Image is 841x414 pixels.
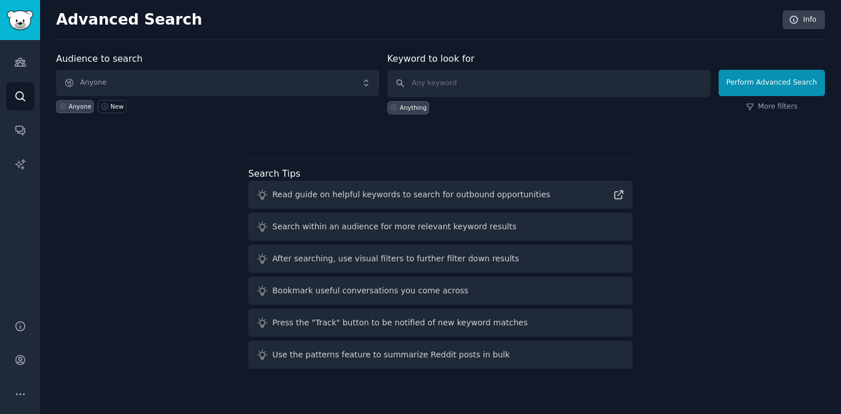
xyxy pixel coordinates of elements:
[719,70,825,96] button: Perform Advanced Search
[272,221,517,233] div: Search within an audience for more relevant keyword results
[110,102,124,110] div: New
[248,168,300,179] label: Search Tips
[69,102,92,110] div: Anyone
[272,317,527,329] div: Press the "Track" button to be notified of new keyword matches
[272,253,519,265] div: After searching, use visual filters to further filter down results
[746,102,798,112] a: More filters
[7,10,33,30] img: GummySearch logo
[56,70,379,96] button: Anyone
[272,189,550,201] div: Read guide on helpful keywords to search for outbound opportunities
[272,349,510,361] div: Use the patterns feature to summarize Reddit posts in bulk
[98,100,126,113] a: New
[56,11,776,29] h2: Advanced Search
[56,53,142,64] label: Audience to search
[272,285,469,297] div: Bookmark useful conversations you come across
[387,53,475,64] label: Keyword to look for
[387,70,711,97] input: Any keyword
[400,103,427,112] div: Anything
[783,10,825,30] a: Info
